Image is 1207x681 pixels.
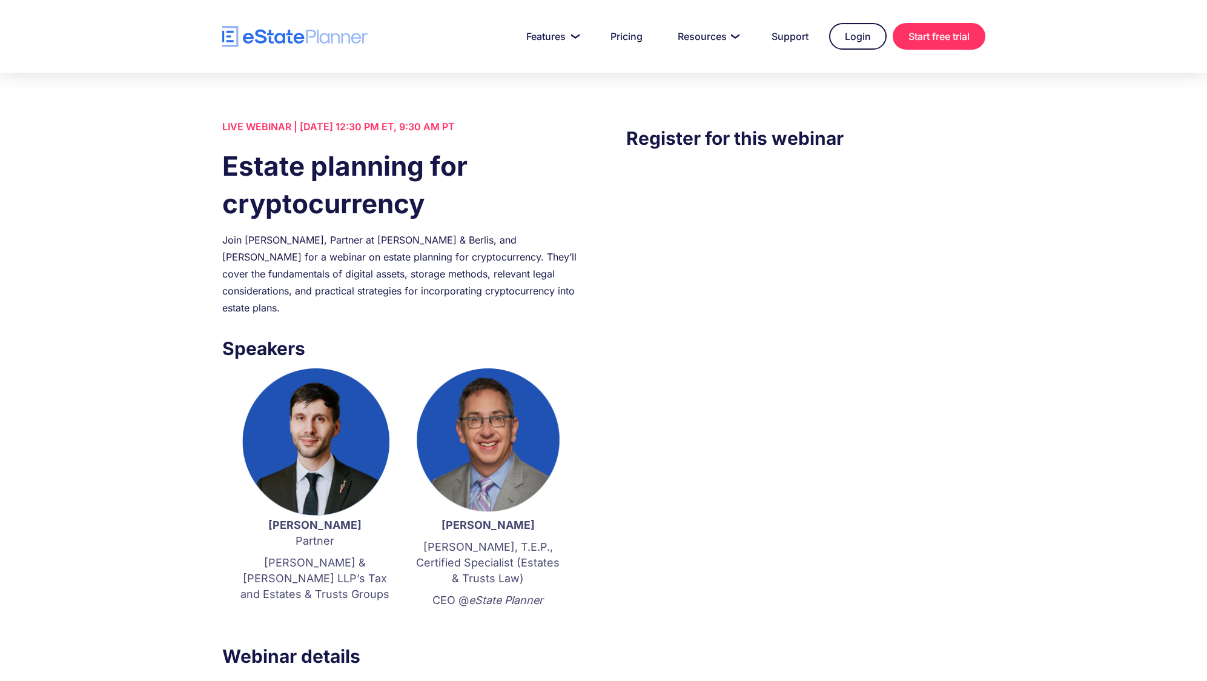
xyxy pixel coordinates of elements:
[441,519,535,531] strong: [PERSON_NAME]
[414,614,563,630] p: ‍
[222,231,581,316] div: Join [PERSON_NAME], Partner at [PERSON_NAME] & Berlis, and [PERSON_NAME] for a webinar on estate ...
[626,124,985,152] h3: Register for this webinar
[626,176,985,382] iframe: Form 0
[757,24,823,48] a: Support
[268,519,362,531] strong: [PERSON_NAME]
[222,26,368,47] a: home
[596,24,657,48] a: Pricing
[893,23,985,50] a: Start free trial
[663,24,751,48] a: Resources
[469,594,543,606] em: eState Planner
[222,118,581,135] div: LIVE WEBINAR | [DATE] 12:30 PM ET, 9:30 AM PT
[414,539,563,586] p: [PERSON_NAME], T.E.P., Certified Specialist (Estates & Trusts Law)
[414,593,563,608] p: CEO @
[240,517,389,549] p: Partner
[512,24,590,48] a: Features
[222,147,581,222] h1: Estate planning for cryptocurrency
[240,555,389,602] p: [PERSON_NAME] & [PERSON_NAME] LLP’s Tax and Estates & Trusts Groups
[222,642,581,670] h3: Webinar details
[829,23,887,50] a: Login
[222,334,581,362] h3: Speakers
